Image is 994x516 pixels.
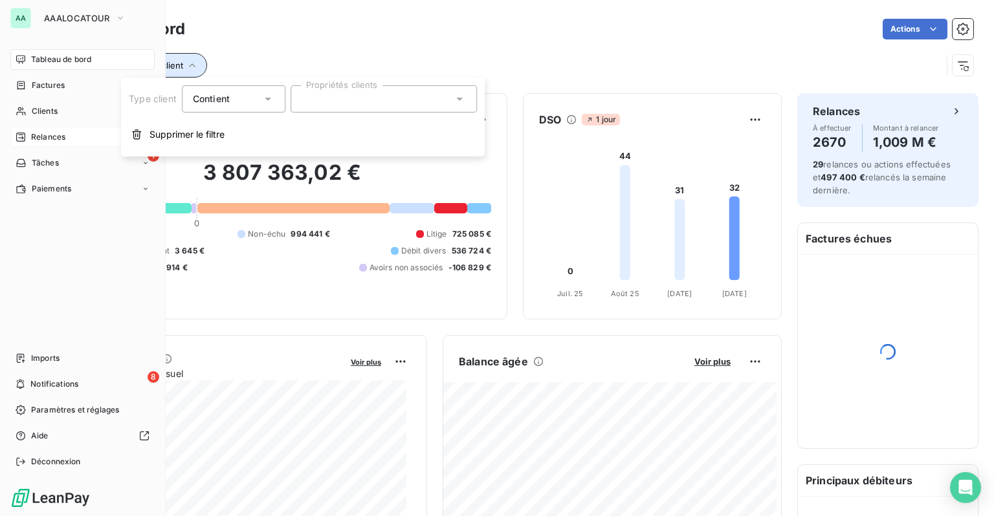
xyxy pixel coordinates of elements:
span: 994 441 € [291,228,329,240]
span: 497 400 € [821,172,865,182]
span: 536 724 € [452,245,491,257]
span: 0 [194,218,199,228]
h6: Factures échues [798,223,978,254]
h6: Relances [813,103,860,119]
span: Contient [193,93,230,104]
span: Supprimer le filtre [149,128,225,141]
span: Factures [32,80,65,91]
span: Tâches [32,157,59,169]
h6: Principaux débiteurs [798,465,978,496]
span: 725 085 € [452,228,491,240]
h6: Balance âgée [459,354,528,369]
button: Supprimer le filtre [121,120,485,149]
tspan: [DATE] [722,289,747,298]
span: Chiffre d'affaires mensuel [73,367,342,380]
span: AAALOCATOUR [44,13,110,23]
span: Type client [129,93,177,104]
h6: DSO [539,112,561,127]
h4: 1,009 M € [873,132,939,153]
button: Actions [883,19,947,39]
span: Non-échu [248,228,285,240]
span: -106 829 € [448,262,492,274]
button: Voir plus [690,356,734,367]
div: AA [10,8,31,28]
span: Voir plus [694,356,731,367]
span: Paramètres et réglages [31,404,119,416]
span: 1 jour [582,114,620,125]
div: Open Intercom Messenger [950,472,981,503]
tspan: [DATE] [667,289,692,298]
button: Voir plus [347,356,385,367]
span: 8 [148,371,159,383]
span: 29 [813,159,823,169]
span: Imports [31,352,60,364]
span: Montant à relancer [873,124,939,132]
tspan: Juil. 25 [557,289,583,298]
span: Notifications [30,378,78,390]
img: Logo LeanPay [10,488,91,508]
span: Relances [31,131,65,143]
span: À effectuer [813,124,852,132]
span: 3 645 € [175,245,204,257]
span: Voir plus [351,358,381,367]
span: Débit divers [401,245,447,257]
span: Aide [31,430,49,442]
a: Aide [10,425,155,446]
span: relances ou actions effectuées et relancés la semaine dernière. [813,159,951,195]
input: Propriétés clients [302,93,312,105]
span: Litige [426,228,447,240]
span: Avoirs non associés [370,262,443,274]
span: Clients [32,105,58,117]
span: Déconnexion [31,456,81,468]
span: Tableau de bord [31,54,91,65]
span: Paiements [32,183,71,195]
h2: 3 807 363,02 € [73,160,491,199]
h4: 2670 [813,132,852,153]
tspan: Août 25 [611,289,639,298]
